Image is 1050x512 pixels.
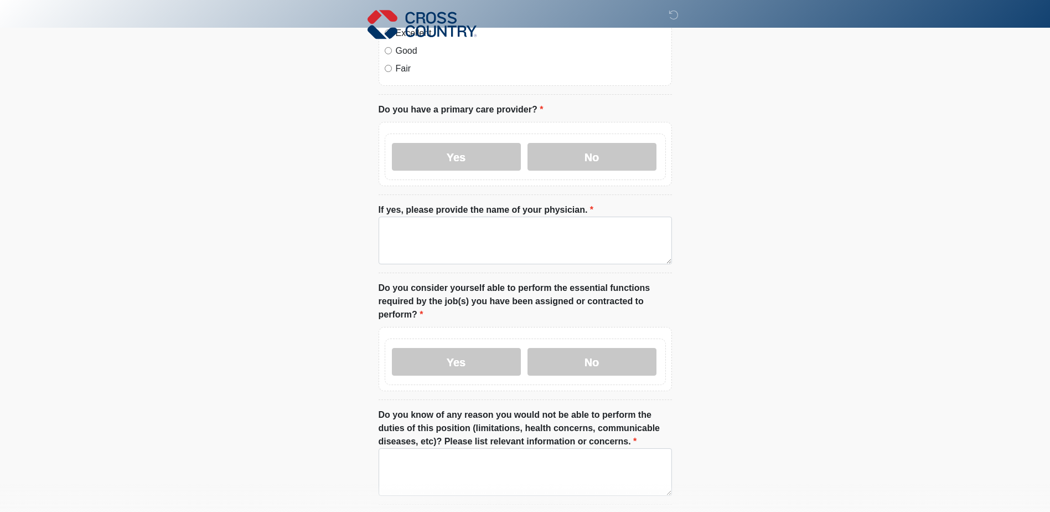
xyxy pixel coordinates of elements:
[385,47,392,54] input: Good
[379,408,672,448] label: Do you know of any reason you would not be able to perform the duties of this position (limitatio...
[379,281,672,321] label: Do you consider yourself able to perform the essential functions required by the job(s) you have ...
[396,44,666,58] label: Good
[385,65,392,72] input: Fair
[527,143,656,171] label: No
[392,348,521,376] label: Yes
[379,103,544,116] label: Do you have a primary care provider?
[392,143,521,171] label: Yes
[379,203,594,217] label: If yes, please provide the name of your physician.
[368,8,477,40] img: Cross Country Logo
[396,62,666,75] label: Fair
[527,348,656,376] label: No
